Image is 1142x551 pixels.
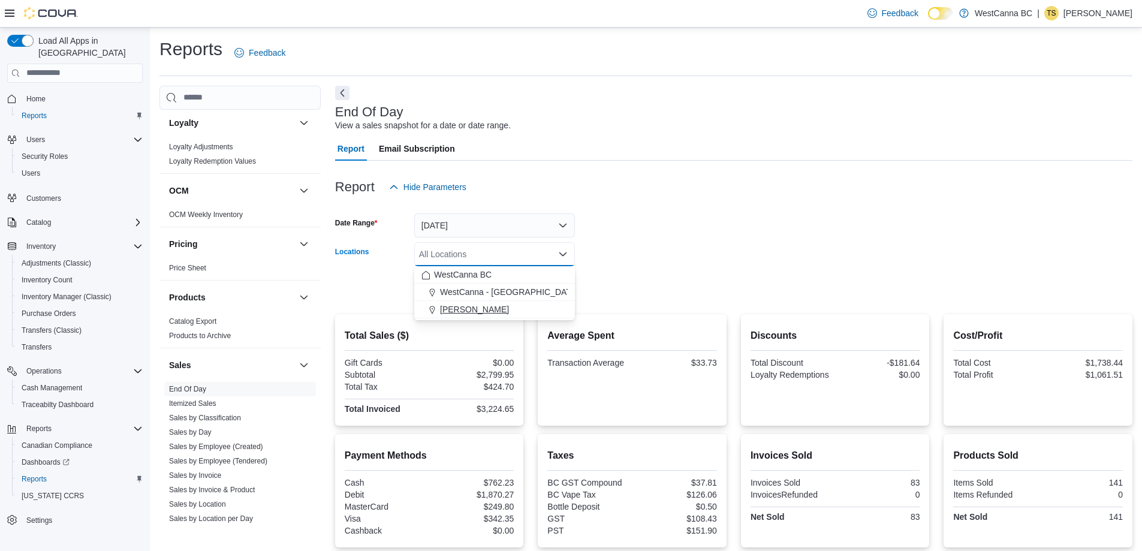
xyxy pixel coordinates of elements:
strong: Net Sold [953,512,987,522]
strong: Net Sold [751,512,785,522]
div: Cash [345,478,427,487]
button: Products [297,290,311,305]
a: Inventory Count [17,273,77,287]
span: Reports [22,111,47,121]
span: WestCanna - [GEOGRAPHIC_DATA] [440,286,578,298]
button: Reports [2,420,147,437]
button: WestCanna - [GEOGRAPHIC_DATA] [414,284,575,301]
a: Sales by Classification [169,414,241,422]
div: $1,870.27 [432,490,514,499]
button: Reports [22,421,56,436]
div: $1,061.51 [1041,370,1123,380]
button: Inventory Count [12,272,147,288]
div: $1,738.44 [1041,358,1123,368]
span: Inventory [22,239,143,254]
button: Hide Parameters [384,175,471,199]
div: 83 [837,478,920,487]
button: Transfers (Classic) [12,322,147,339]
label: Date Range [335,218,378,228]
span: Purchase Orders [17,306,143,321]
button: [DATE] [414,213,575,237]
div: Gift Cards [345,358,427,368]
button: Inventory [2,238,147,255]
div: $249.80 [432,502,514,511]
div: $151.90 [635,526,717,535]
div: 83 [837,512,920,522]
a: Itemized Sales [169,399,216,408]
button: Close list of options [558,249,568,259]
span: Catalog [22,215,143,230]
div: Items Refunded [953,490,1035,499]
a: Reports [17,472,52,486]
div: Loyalty [159,140,321,173]
a: Home [22,92,50,106]
a: Dashboards [17,455,74,469]
button: Reports [12,107,147,124]
span: Washington CCRS [17,489,143,503]
span: Transfers [17,340,143,354]
div: PST [547,526,629,535]
div: $342.35 [432,514,514,523]
div: BC Vape Tax [547,490,629,499]
h3: Products [169,291,206,303]
span: Reports [26,424,52,433]
span: [US_STATE] CCRS [22,491,84,501]
span: Operations [22,364,143,378]
button: Transfers [12,339,147,356]
button: Pricing [169,238,294,250]
button: Products [169,291,294,303]
a: Transfers (Classic) [17,323,86,338]
span: Feedback [882,7,918,19]
button: Cash Management [12,380,147,396]
div: Choose from the following options [414,266,575,318]
div: $762.23 [432,478,514,487]
a: Sales by Invoice [169,471,221,480]
span: Settings [26,516,52,525]
a: Loyalty Redemption Values [169,157,256,165]
span: Sales by Day [169,427,212,437]
a: Loyalty Adjustments [169,143,233,151]
span: OCM Weekly Inventory [169,210,243,219]
span: Sales by Classification [169,413,241,423]
h3: OCM [169,185,189,197]
span: Security Roles [17,149,143,164]
button: Pricing [297,237,311,251]
span: Reports [22,474,47,484]
span: TS [1047,6,1056,20]
a: Feedback [230,41,290,65]
a: Catalog Export [169,317,216,326]
div: $3,224.65 [432,404,514,414]
button: Operations [22,364,67,378]
span: Price Sheet [169,263,206,273]
a: Security Roles [17,149,73,164]
span: Customers [26,194,61,203]
button: [US_STATE] CCRS [12,487,147,504]
a: Canadian Compliance [17,438,97,453]
a: Sales by Employee (Created) [169,442,263,451]
span: Hide Parameters [403,181,466,193]
span: [PERSON_NAME] [440,303,509,315]
span: Cash Management [17,381,143,395]
div: $424.70 [432,382,514,392]
button: Users [12,165,147,182]
div: $0.00 [432,526,514,535]
a: Sales by Location [169,500,226,508]
button: Adjustments (Classic) [12,255,147,272]
button: Home [2,90,147,107]
h2: Invoices Sold [751,448,920,463]
button: Catalog [22,215,56,230]
a: Sales by Invoice & Product [169,486,255,494]
span: Products to Archive [169,331,231,341]
div: Transaction Average [547,358,629,368]
div: InvoicesRefunded [751,490,833,499]
div: $108.43 [635,514,717,523]
div: Total Discount [751,358,833,368]
span: Settings [22,513,143,528]
span: Users [22,168,40,178]
span: Reports [17,472,143,486]
span: Customers [22,190,143,205]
